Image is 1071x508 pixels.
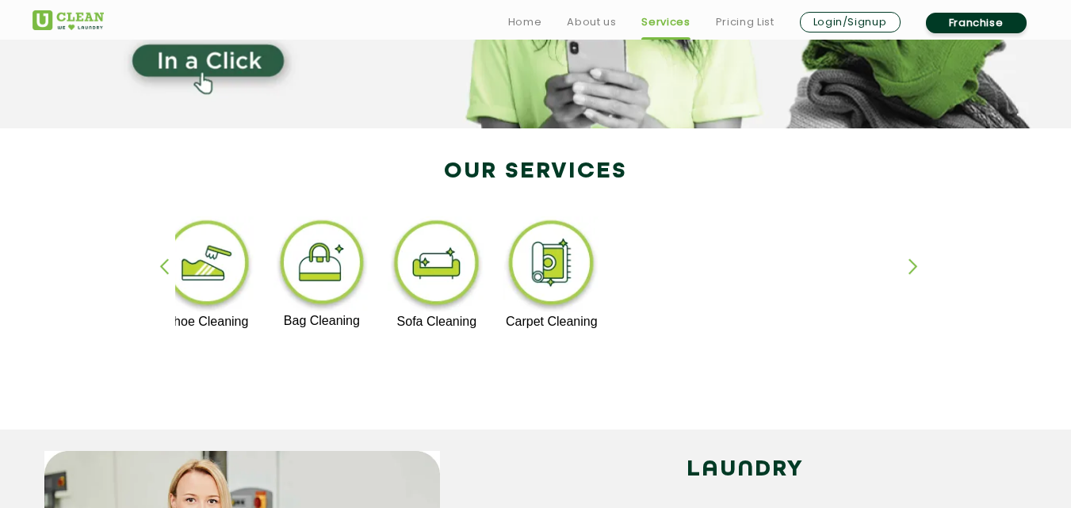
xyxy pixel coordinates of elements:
p: Bag Cleaning [273,314,371,328]
img: bag_cleaning_11zon.webp [273,216,371,314]
img: sofa_cleaning_11zon.webp [388,216,485,315]
a: Franchise [926,13,1027,33]
a: Home [508,13,542,32]
a: Pricing List [716,13,775,32]
p: Shoe Cleaning [159,315,256,329]
img: UClean Laundry and Dry Cleaning [33,10,104,30]
a: About us [567,13,616,32]
a: Services [641,13,690,32]
h2: LAUNDRY [464,451,1027,489]
img: shoe_cleaning_11zon.webp [159,216,256,315]
p: Carpet Cleaning [503,315,600,329]
img: carpet_cleaning_11zon.webp [503,216,600,315]
a: Login/Signup [800,12,901,32]
p: Sofa Cleaning [388,315,485,329]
